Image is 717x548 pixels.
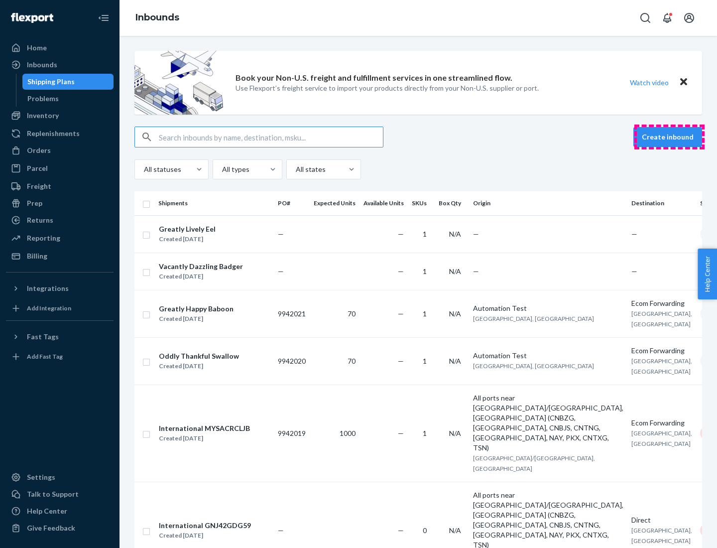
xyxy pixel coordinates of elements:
[22,74,114,90] a: Shipping Plans
[631,515,692,525] div: Direct
[27,489,79,499] div: Talk to Support
[473,393,623,453] div: All ports near [GEOGRAPHIC_DATA]/[GEOGRAPHIC_DATA], [GEOGRAPHIC_DATA] (CNBZG, [GEOGRAPHIC_DATA], ...
[295,164,296,174] input: All states
[27,111,59,121] div: Inventory
[278,267,284,275] span: —
[27,94,59,104] div: Problems
[698,249,717,299] span: Help Center
[6,178,114,194] a: Freight
[159,127,383,147] input: Search inbounds by name, destination, msku...
[6,329,114,345] button: Fast Tags
[435,191,469,215] th: Box Qty
[6,280,114,296] button: Integrations
[631,357,692,375] span: [GEOGRAPHIC_DATA], [GEOGRAPHIC_DATA]
[27,251,47,261] div: Billing
[677,75,690,90] button: Close
[27,43,47,53] div: Home
[159,262,243,272] div: Vacantly Dazzling Badger
[6,160,114,176] a: Parcel
[473,351,623,361] div: Automation Test
[473,454,595,472] span: [GEOGRAPHIC_DATA]/[GEOGRAPHIC_DATA], [GEOGRAPHIC_DATA]
[449,309,461,318] span: N/A
[159,304,234,314] div: Greatly Happy Baboon
[398,429,404,437] span: —
[278,526,284,535] span: —
[159,433,250,443] div: Created [DATE]
[6,469,114,485] a: Settings
[27,129,80,138] div: Replenishments
[627,191,696,215] th: Destination
[274,385,310,482] td: 9942019
[274,191,310,215] th: PO#
[631,267,637,275] span: —
[473,267,479,275] span: —
[631,429,692,447] span: [GEOGRAPHIC_DATA], [GEOGRAPHIC_DATA]
[6,349,114,365] a: Add Fast Tag
[449,357,461,365] span: N/A
[27,332,59,342] div: Fast Tags
[159,351,239,361] div: Oddly Thankful Swallow
[6,57,114,73] a: Inbounds
[6,108,114,124] a: Inventory
[27,352,63,361] div: Add Fast Tag
[469,191,627,215] th: Origin
[423,357,427,365] span: 1
[27,163,48,173] div: Parcel
[6,248,114,264] a: Billing
[6,486,114,502] a: Talk to Support
[27,60,57,70] div: Inbounds
[398,309,404,318] span: —
[449,526,461,535] span: N/A
[159,234,216,244] div: Created [DATE]
[27,198,42,208] div: Prep
[631,418,692,428] div: Ecom Forwarding
[449,267,461,275] span: N/A
[473,315,594,322] span: [GEOGRAPHIC_DATA], [GEOGRAPHIC_DATA]
[6,126,114,141] a: Replenishments
[27,472,55,482] div: Settings
[27,506,67,516] div: Help Center
[631,230,637,238] span: —
[159,521,251,531] div: International GNJ42GDG59
[6,40,114,56] a: Home
[27,283,69,293] div: Integrations
[27,145,51,155] div: Orders
[423,526,427,535] span: 0
[473,303,623,313] div: Automation Test
[27,215,53,225] div: Returns
[278,230,284,238] span: —
[679,8,699,28] button: Open account menu
[398,526,404,535] span: —
[398,357,404,365] span: —
[6,230,114,246] a: Reporting
[423,267,427,275] span: 1
[159,314,234,324] div: Created [DATE]
[657,8,677,28] button: Open notifications
[6,212,114,228] a: Returns
[274,337,310,385] td: 9942020
[473,362,594,370] span: [GEOGRAPHIC_DATA], [GEOGRAPHIC_DATA]
[159,423,250,433] div: International MYSACRCLJB
[310,191,359,215] th: Expected Units
[159,361,239,371] div: Created [DATE]
[449,429,461,437] span: N/A
[27,304,71,312] div: Add Integration
[154,191,274,215] th: Shipments
[6,520,114,536] button: Give Feedback
[94,8,114,28] button: Close Navigation
[27,181,51,191] div: Freight
[449,230,461,238] span: N/A
[159,224,216,234] div: Greatly Lively Eel
[631,527,692,545] span: [GEOGRAPHIC_DATA], [GEOGRAPHIC_DATA]
[423,230,427,238] span: 1
[631,346,692,356] div: Ecom Forwarding
[135,12,179,23] a: Inbounds
[22,91,114,107] a: Problems
[27,233,60,243] div: Reporting
[348,357,356,365] span: 70
[6,503,114,519] a: Help Center
[11,13,53,23] img: Flexport logo
[473,230,479,238] span: —
[398,230,404,238] span: —
[635,8,655,28] button: Open Search Box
